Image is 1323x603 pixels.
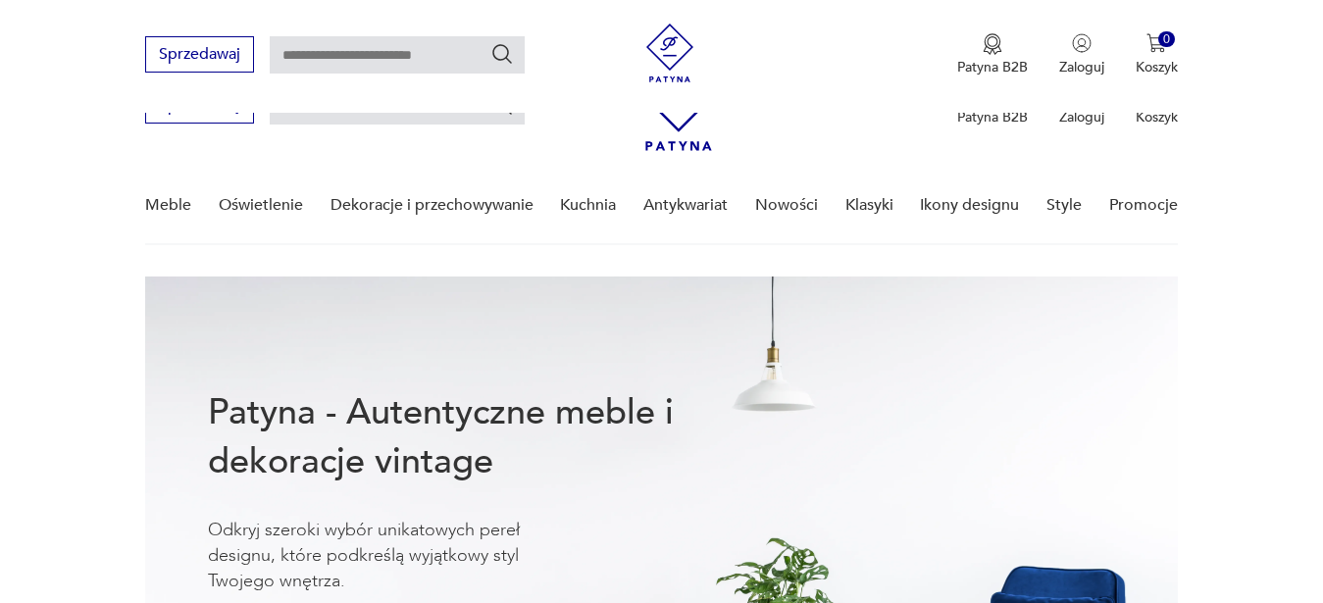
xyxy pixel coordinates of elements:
p: Koszyk [1136,108,1178,126]
p: Zaloguj [1059,58,1104,76]
a: Ikony designu [920,168,1019,243]
a: Meble [145,168,191,243]
a: Ikona medaluPatyna B2B [957,33,1028,76]
a: Klasyki [845,168,893,243]
p: Koszyk [1136,58,1178,76]
button: Patyna B2B [957,33,1028,76]
button: Zaloguj [1059,33,1104,76]
button: 0Koszyk [1136,33,1178,76]
p: Patyna B2B [957,108,1028,126]
a: Style [1046,168,1082,243]
img: Ikona medalu [983,33,1002,55]
h1: Patyna - Autentyczne meble i dekoracje vintage [208,388,738,486]
a: Nowości [755,168,818,243]
a: Kuchnia [560,168,616,243]
p: Zaloguj [1059,108,1104,126]
a: Antykwariat [643,168,728,243]
a: Promocje [1109,168,1178,243]
a: Sprzedawaj [145,49,254,63]
a: Dekoracje i przechowywanie [331,168,534,243]
button: Szukaj [490,42,514,66]
img: Ikona koszyka [1146,33,1166,53]
div: 0 [1158,31,1175,48]
p: Odkryj szeroki wybór unikatowych pereł designu, które podkreślą wyjątkowy styl Twojego wnętrza. [208,518,581,594]
img: Patyna - sklep z meblami i dekoracjami vintage [640,24,699,82]
a: Oświetlenie [219,168,303,243]
p: Patyna B2B [957,58,1028,76]
img: Ikonka użytkownika [1072,33,1092,53]
button: Sprzedawaj [145,36,254,73]
a: Sprzedawaj [145,100,254,114]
